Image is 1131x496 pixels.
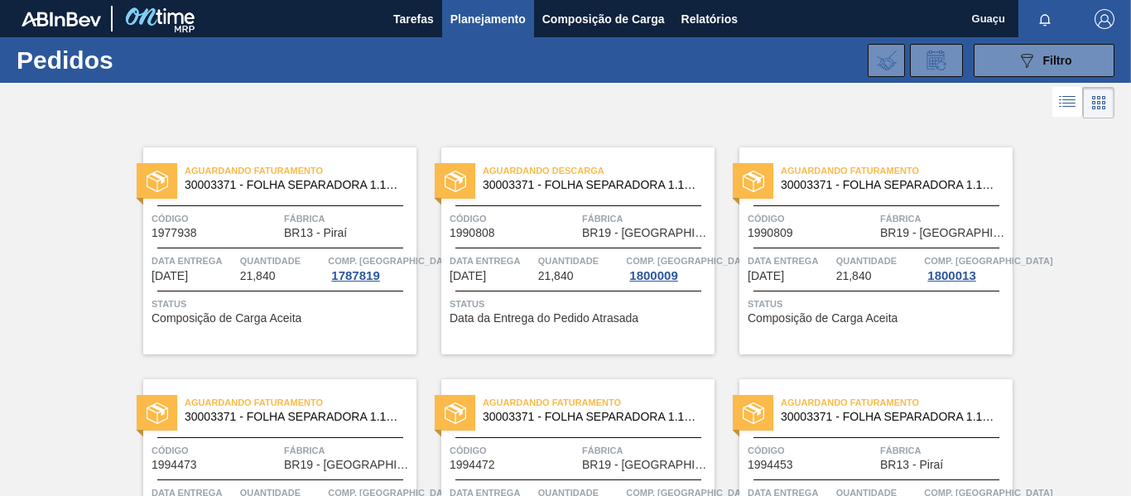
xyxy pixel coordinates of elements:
a: statusAguardando Faturamento30003371 - FOLHA SEPARADORA 1.175 mm x 980 mm;Código1977938FábricaBR1... [118,147,416,354]
span: Fábrica [284,442,412,459]
span: Filtro [1043,54,1072,67]
span: 21,840 [240,270,276,282]
span: 30003371 - FOLHA SEPARADORA 1.175 mm x 980 mm; [781,411,999,423]
span: Comp. Carga [626,253,754,269]
span: Fábrica [880,210,1008,227]
span: 30003371 - FOLHA SEPARADORA 1.175 mm x 980 mm; [483,411,701,423]
span: Código [152,442,280,459]
div: 1800013 [924,269,979,282]
img: status [147,402,168,424]
span: Quantidade [538,253,623,269]
span: Comp. Carga [328,253,456,269]
span: Status [450,296,710,312]
span: Aguardando Faturamento [483,394,715,411]
span: Comp. Carga [924,253,1052,269]
span: Fábrica [880,442,1008,459]
div: Visão em Cards [1083,87,1114,118]
span: Data entrega [152,253,236,269]
div: Importar Negociações dos Pedidos [868,44,905,77]
div: 1800009 [626,269,681,282]
span: Quantidade [836,253,921,269]
span: Fábrica [582,442,710,459]
a: statusAguardando Descarga30003371 - FOLHA SEPARADORA 1.175 mm x 980 mm;Código1990808FábricaBR19 -... [416,147,715,354]
span: 1977938 [152,227,197,239]
span: Data entrega [748,253,832,269]
span: Composição de Carga Aceita [152,312,301,325]
span: 30003371 - FOLHA SEPARADORA 1.175 mm x 980 mm; [781,179,999,191]
span: 30003371 - FOLHA SEPARADORA 1.175 mm x 980 mm; [185,411,403,423]
span: 1994453 [748,459,793,471]
button: Notificações [1018,7,1071,31]
span: BR19 - Nova Rio [284,459,412,471]
span: 30003371 - FOLHA SEPARADORA 1.175 mm x 980 mm; [185,179,403,191]
span: 17/08/2025 [450,270,486,282]
img: status [445,171,466,192]
span: 30003371 - FOLHA SEPARADORA 1.175 mm x 980 mm; [483,179,701,191]
div: Solicitação de Revisão de Pedidos [910,44,963,77]
span: 1990809 [748,227,793,239]
span: Quantidade [240,253,325,269]
span: Composição de Carga [542,9,665,29]
a: Comp. [GEOGRAPHIC_DATA]1787819 [328,253,412,282]
span: Data entrega [450,253,534,269]
span: Fábrica [582,210,710,227]
img: status [743,171,764,192]
h1: Pedidos [17,51,248,70]
span: Status [152,296,412,312]
span: Composição de Carga Aceita [748,312,898,325]
span: 01/08/2025 [152,270,188,282]
span: 21,840 [836,270,872,282]
div: 1787819 [328,269,383,282]
img: status [445,402,466,424]
img: TNhmsLtSVTkK8tSr43FrP2fwEKptu5GPRR3wAAAABJRU5ErkJggg== [22,12,101,26]
div: Visão em Lista [1052,87,1083,118]
span: BR19 - Nova Rio [880,227,1008,239]
img: Logout [1095,9,1114,29]
span: Aguardando Faturamento [185,162,416,179]
span: Código [748,210,876,227]
span: Aguardando Faturamento [185,394,416,411]
span: Código [748,442,876,459]
a: Comp. [GEOGRAPHIC_DATA]1800013 [924,253,1008,282]
span: Aguardando Faturamento [781,162,1013,179]
span: 1990808 [450,227,495,239]
span: BR13 - Piraí [880,459,943,471]
span: Código [450,442,578,459]
img: status [147,171,168,192]
span: 21,840 [538,270,574,282]
img: status [743,402,764,424]
span: Código [152,210,280,227]
span: BR19 - Nova Rio [582,459,710,471]
a: Comp. [GEOGRAPHIC_DATA]1800009 [626,253,710,282]
span: BR19 - Nova Rio [582,227,710,239]
span: Tarefas [393,9,434,29]
span: BR13 - Piraí [284,227,347,239]
a: statusAguardando Faturamento30003371 - FOLHA SEPARADORA 1.175 mm x 980 mm;Código1990809FábricaBR1... [715,147,1013,354]
button: Filtro [974,44,1114,77]
span: 1994473 [152,459,197,471]
span: 18/08/2025 [748,270,784,282]
span: 1994472 [450,459,495,471]
span: Planejamento [450,9,526,29]
span: Relatórios [681,9,738,29]
span: Aguardando Descarga [483,162,715,179]
span: Data da Entrega do Pedido Atrasada [450,312,638,325]
span: Fábrica [284,210,412,227]
span: Status [748,296,1008,312]
span: Código [450,210,578,227]
span: Aguardando Faturamento [781,394,1013,411]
